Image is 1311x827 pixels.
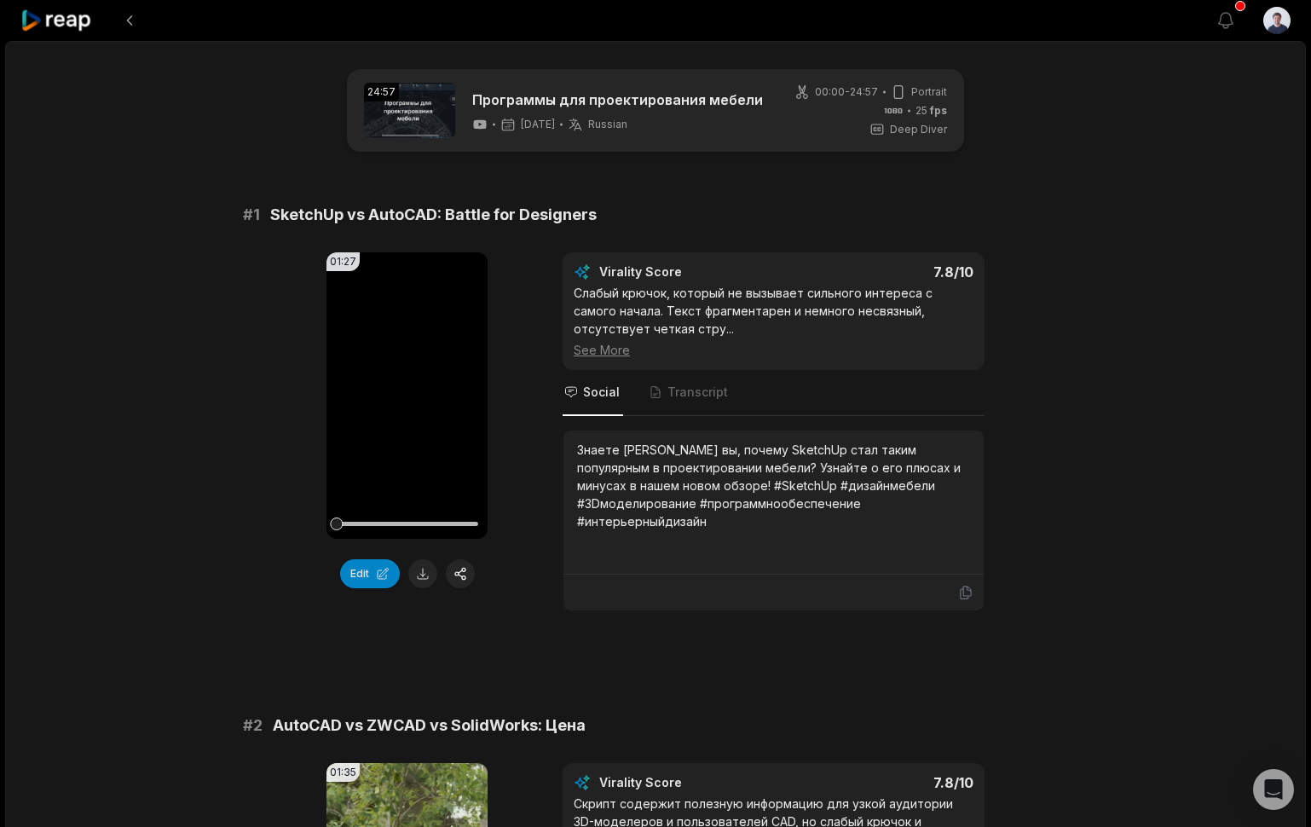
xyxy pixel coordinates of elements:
span: AutoCAD vs ZWCAD vs SolidWorks: Цена [273,714,586,737]
video: Your browser does not support mp4 format. [326,252,488,539]
span: # 2 [243,714,263,737]
span: Deep Diver [890,122,947,137]
div: 7.8 /10 [791,263,974,280]
a: Программы для проектирования мебели [472,90,763,110]
div: 7.8 /10 [791,774,974,791]
span: SketchUp vs AutoCAD: Battle for Designers [270,203,597,227]
span: # 1 [243,203,260,227]
div: See More [574,341,973,359]
button: Edit [340,559,400,588]
span: Social [583,384,620,401]
div: Знаете [PERSON_NAME] вы, почему SketchUp стал таким популярным в проектировании мебели? Узнайте о... [577,441,970,530]
div: Virality Score [599,263,783,280]
span: Russian [588,118,627,131]
span: Transcript [667,384,728,401]
nav: Tabs [563,370,985,416]
div: Open Intercom Messenger [1253,769,1294,810]
span: [DATE] [521,118,555,131]
span: Portrait [911,84,947,100]
span: 00:00 - 24:57 [815,84,878,100]
span: fps [930,104,947,117]
div: Слабый крючок, который не вызывает сильного интереса с самого начала. Текст фрагментарен и немног... [574,284,973,359]
div: Virality Score [599,774,783,791]
span: 25 [915,103,947,119]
